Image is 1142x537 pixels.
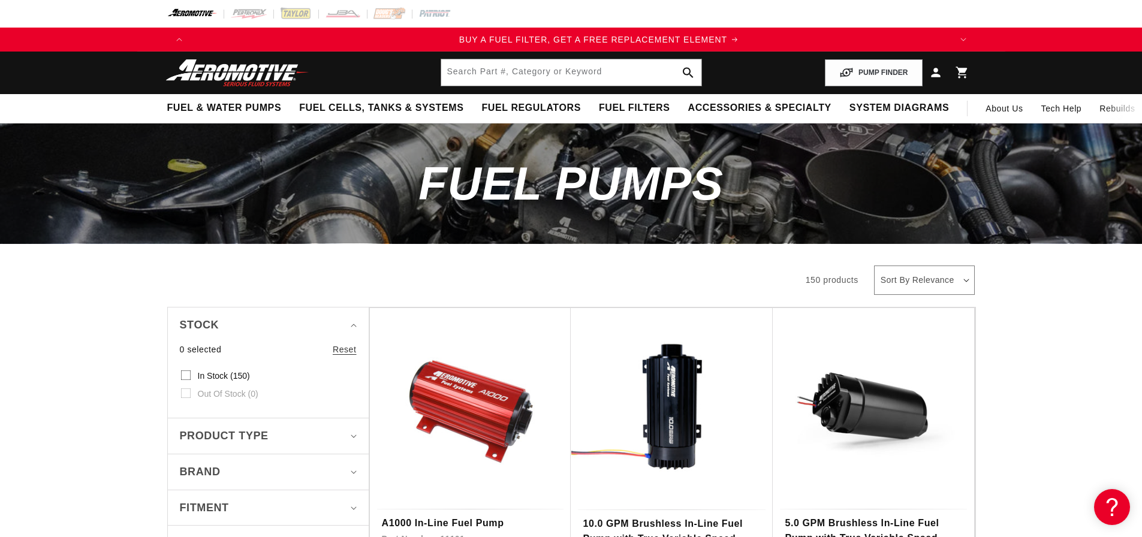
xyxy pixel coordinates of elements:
[986,104,1023,113] span: About Us
[180,307,357,343] summary: Stock (0 selected)
[180,490,357,526] summary: Fitment (0 selected)
[290,94,472,122] summary: Fuel Cells, Tanks & Systems
[180,418,357,454] summary: Product type (0 selected)
[198,370,250,381] span: In stock (150)
[977,94,1032,123] a: About Us
[481,102,580,114] span: Fuel Regulators
[840,94,958,122] summary: System Diagrams
[382,515,559,531] a: A1000 In-Line Fuel Pump
[825,59,922,86] button: PUMP FINDER
[167,102,282,114] span: Fuel & Water Pumps
[167,28,191,52] button: Translation missing: en.sections.announcements.previous_announcement
[180,454,357,490] summary: Brand (0 selected)
[333,343,357,356] a: Reset
[1032,94,1091,123] summary: Tech Help
[219,33,980,46] div: 2 of 4
[180,427,269,445] span: Product type
[198,388,258,399] span: Out of stock (0)
[418,157,724,210] span: Fuel Pumps
[441,59,701,86] input: Search by Part Number, Category or Keyword
[180,499,229,517] span: Fitment
[806,275,858,285] span: 150 products
[1041,102,1082,115] span: Tech Help
[590,94,679,122] summary: Fuel Filters
[688,102,831,114] span: Accessories & Specialty
[675,59,701,86] button: search button
[951,28,975,52] button: Translation missing: en.sections.announcements.next_announcement
[1099,102,1135,115] span: Rebuilds
[219,33,980,46] div: Announcement
[849,102,949,114] span: System Diagrams
[162,59,312,87] img: Aeromotive
[180,343,222,356] span: 0 selected
[180,463,221,481] span: Brand
[459,35,727,44] span: BUY A FUEL FILTER, GET A FREE REPLACEMENT ELEMENT
[219,33,980,46] a: BUY A FUEL FILTER, GET A FREE REPLACEMENT ELEMENT
[299,102,463,114] span: Fuel Cells, Tanks & Systems
[180,316,219,334] span: Stock
[158,94,291,122] summary: Fuel & Water Pumps
[472,94,589,122] summary: Fuel Regulators
[137,28,1005,52] slideshow-component: Translation missing: en.sections.announcements.announcement_bar
[599,102,670,114] span: Fuel Filters
[679,94,840,122] summary: Accessories & Specialty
